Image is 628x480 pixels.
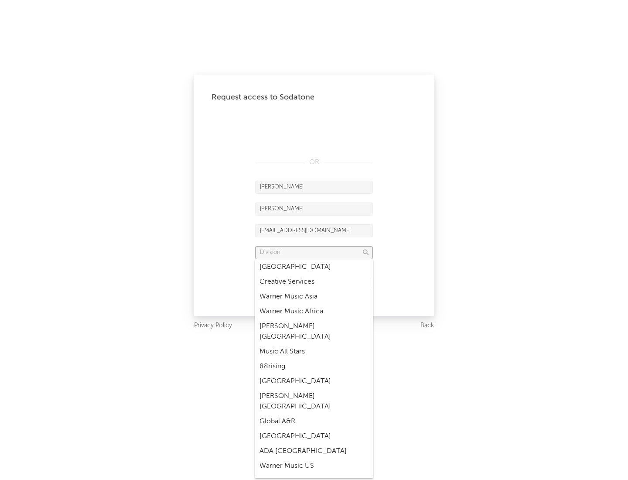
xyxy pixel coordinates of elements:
div: Warner Music US [255,459,373,473]
div: Music All Stars [255,344,373,359]
input: Division [255,246,373,259]
a: Back [420,320,434,331]
div: Creative Services [255,274,373,289]
div: 88rising [255,359,373,374]
input: Last Name [255,202,373,216]
div: Global A&R [255,414,373,429]
div: [GEOGRAPHIC_DATA] [255,260,373,274]
a: Privacy Policy [194,320,232,331]
div: Warner Music Africa [255,304,373,319]
div: [PERSON_NAME] [GEOGRAPHIC_DATA] [255,319,373,344]
div: ADA [GEOGRAPHIC_DATA] [255,444,373,459]
input: Email [255,224,373,237]
input: First Name [255,181,373,194]
div: Warner Music Asia [255,289,373,304]
div: [GEOGRAPHIC_DATA] [255,429,373,444]
div: Request access to Sodatone [212,92,416,103]
div: [PERSON_NAME] [GEOGRAPHIC_DATA] [255,389,373,414]
div: [GEOGRAPHIC_DATA] [255,374,373,389]
div: OR [255,157,373,168]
